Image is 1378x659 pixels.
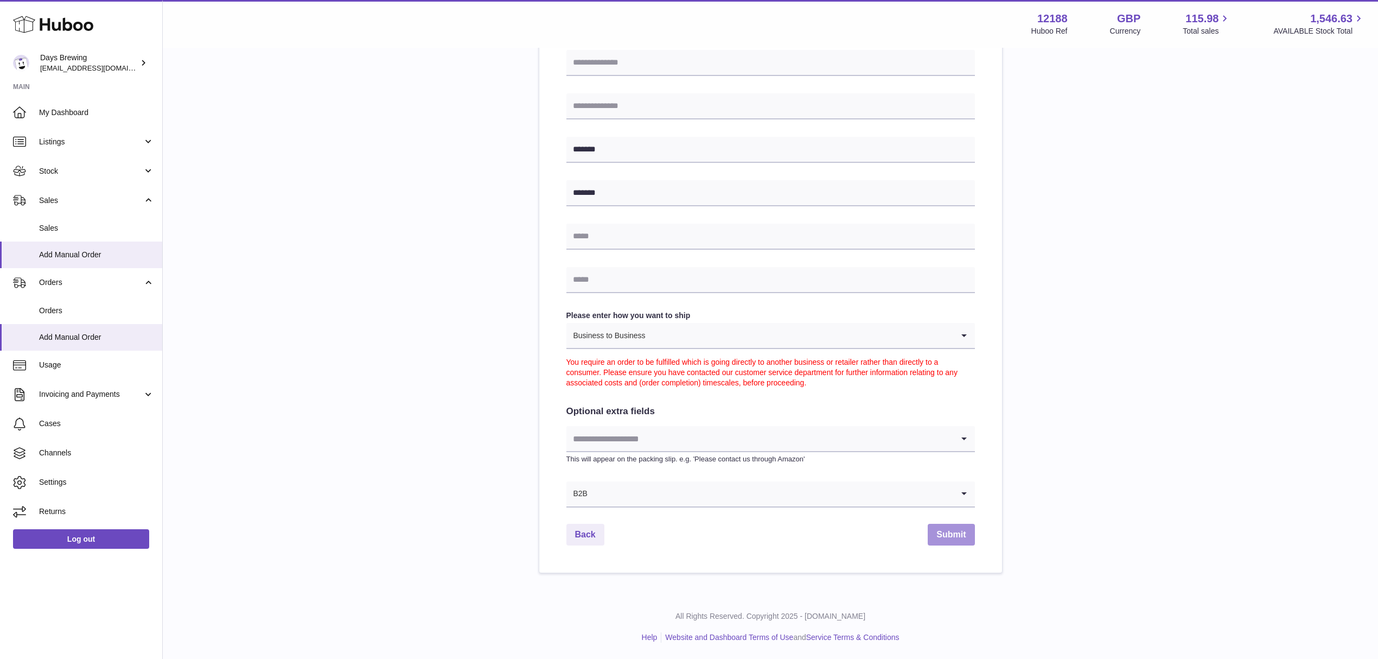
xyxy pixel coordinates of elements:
[39,360,154,370] span: Usage
[39,277,143,288] span: Orders
[566,524,604,546] a: Back
[1273,11,1365,36] a: 1,546.63 AVAILABLE Stock Total
[13,55,29,71] img: internalAdmin-12188@internal.huboo.com
[39,477,154,487] span: Settings
[566,323,646,348] span: Business to Business
[642,633,658,642] a: Help
[39,137,143,147] span: Listings
[171,611,1369,622] p: All Rights Reserved. Copyright 2025 - [DOMAIN_NAME]
[928,524,974,546] button: Submit
[588,481,953,506] input: Search for option
[566,311,975,321] label: Please enter how you want to ship
[661,632,899,643] li: and
[566,349,975,388] div: You require an order to be fulfilled which is going directly to another business or retailer rath...
[1185,11,1218,26] span: 115.98
[1310,11,1353,26] span: 1,546.63
[566,481,588,506] span: B2B
[39,332,154,343] span: Add Manual Order
[566,454,975,464] p: This will appear on the packing slip. e.g. 'Please contact us through Amazon'
[39,166,143,176] span: Stock
[665,633,793,642] a: Website and Dashboard Terms of Use
[1110,26,1141,36] div: Currency
[40,53,138,73] div: Days Brewing
[1183,26,1231,36] span: Total sales
[39,306,154,316] span: Orders
[39,250,154,260] span: Add Manual Order
[566,405,975,418] h2: Optional extra fields
[1031,26,1068,36] div: Huboo Ref
[1117,11,1140,26] strong: GBP
[806,633,899,642] a: Service Terms & Conditions
[39,195,143,206] span: Sales
[566,426,975,452] div: Search for option
[566,323,975,349] div: Search for option
[1183,11,1231,36] a: 115.98 Total sales
[39,107,154,118] span: My Dashboard
[40,64,160,72] span: [EMAIL_ADDRESS][DOMAIN_NAME]
[646,323,953,348] input: Search for option
[39,448,154,458] span: Channels
[39,223,154,233] span: Sales
[39,389,143,400] span: Invoicing and Payments
[1273,26,1365,36] span: AVAILABLE Stock Total
[566,426,953,451] input: Search for option
[39,419,154,429] span: Cases
[566,481,975,508] div: Search for option
[13,529,149,549] a: Log out
[1037,11,1068,26] strong: 12188
[39,506,154,517] span: Returns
